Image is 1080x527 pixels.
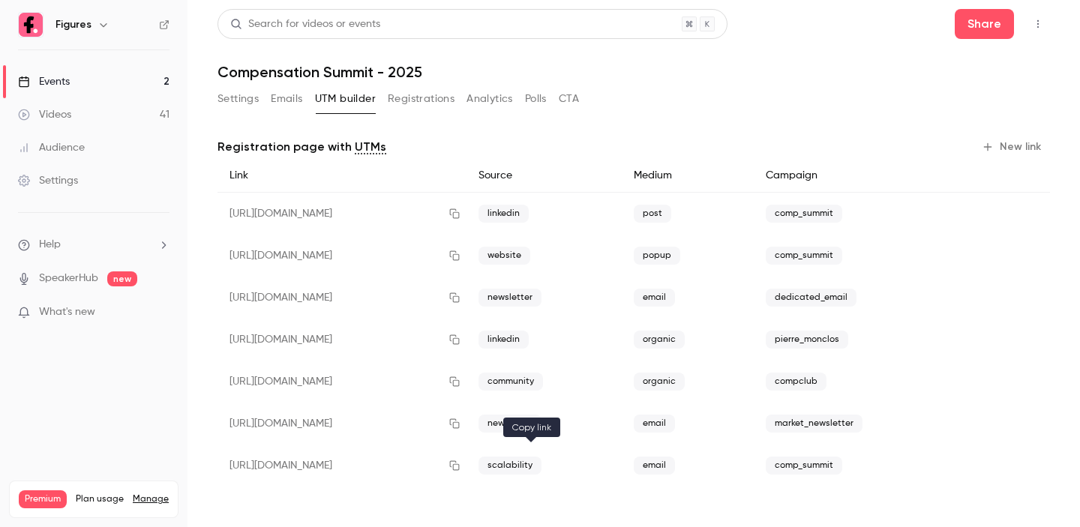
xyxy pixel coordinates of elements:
[18,237,169,253] li: help-dropdown-opener
[230,16,380,32] div: Search for videos or events
[107,271,137,286] span: new
[478,205,529,223] span: linkedin
[388,87,454,111] button: Registrations
[466,87,513,111] button: Analytics
[39,271,98,286] a: SpeakerHub
[634,415,675,433] span: email
[478,331,529,349] span: linkedin
[39,237,61,253] span: Help
[19,490,67,508] span: Premium
[217,235,466,277] div: [URL][DOMAIN_NAME]
[478,289,541,307] span: newsletter
[355,138,386,156] a: UTMs
[754,159,966,193] div: Campaign
[525,87,547,111] button: Polls
[18,107,71,122] div: Videos
[766,457,842,475] span: comp_summit
[622,159,754,193] div: Medium
[478,415,541,433] span: newsletter
[217,87,259,111] button: Settings
[217,445,466,487] div: [URL][DOMAIN_NAME]
[634,373,685,391] span: organic
[151,306,169,319] iframe: Noticeable Trigger
[766,247,842,265] span: comp_summit
[766,289,856,307] span: dedicated_email
[976,135,1050,159] button: New link
[634,247,680,265] span: popup
[766,415,862,433] span: market_newsletter
[217,277,466,319] div: [URL][DOMAIN_NAME]
[217,138,386,156] p: Registration page with
[19,13,43,37] img: Figures
[76,493,124,505] span: Plan usage
[766,331,848,349] span: pierre_monclos
[315,87,376,111] button: UTM builder
[478,457,541,475] span: scalability
[634,331,685,349] span: organic
[478,373,543,391] span: community
[18,173,78,188] div: Settings
[466,159,622,193] div: Source
[18,74,70,89] div: Events
[217,63,1050,81] h1: Compensation Summit - 2025
[217,193,466,235] div: [URL][DOMAIN_NAME]
[55,17,91,32] h6: Figures
[634,289,675,307] span: email
[634,205,671,223] span: post
[39,304,95,320] span: What's new
[18,140,85,155] div: Audience
[766,205,842,223] span: comp_summit
[217,403,466,445] div: [URL][DOMAIN_NAME]
[478,247,530,265] span: website
[217,159,466,193] div: Link
[634,457,675,475] span: email
[217,361,466,403] div: [URL][DOMAIN_NAME]
[955,9,1014,39] button: Share
[217,319,466,361] div: [URL][DOMAIN_NAME]
[271,87,302,111] button: Emails
[133,493,169,505] a: Manage
[559,87,579,111] button: CTA
[766,373,826,391] span: compclub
